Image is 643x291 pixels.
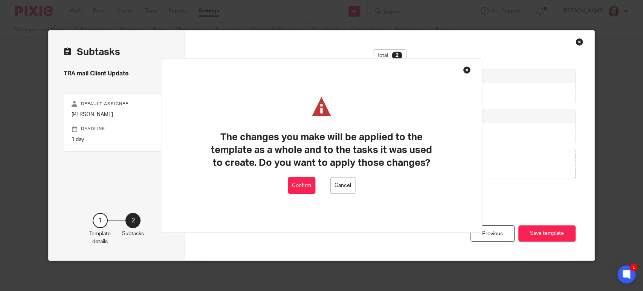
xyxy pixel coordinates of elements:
div: Previous [470,225,515,242]
p: Default assignee [72,101,162,107]
p: Template details [89,230,111,245]
p: 1 day [72,136,162,143]
p: Subtasks [122,230,144,237]
button: Cancel [330,177,355,194]
h2: Subtasks [64,46,120,58]
h4: TRA mail Client Update [64,70,170,78]
button: Confirm [288,177,315,194]
div: 2 [125,213,141,228]
h1: The changes you make will be applied to the template as a whole and to the tasks it was used to c... [209,131,434,170]
button: Save template [518,225,576,242]
div: Close this dialog window [576,38,583,46]
div: 1 [630,263,637,271]
div: 1 [93,213,108,228]
div: Total [373,49,406,61]
p: [PERSON_NAME] [72,111,162,118]
div: 2 [392,52,402,59]
p: Deadline [72,126,162,132]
